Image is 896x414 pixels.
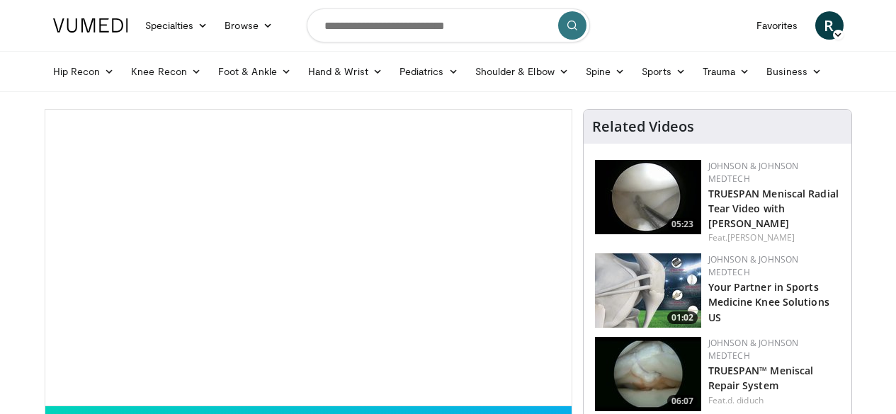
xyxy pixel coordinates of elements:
a: Spine [577,57,633,86]
a: Pediatrics [391,57,467,86]
img: e42d750b-549a-4175-9691-fdba1d7a6a0f.150x105_q85_crop-smart_upscale.jpg [595,337,701,411]
a: Johnson & Johnson MedTech [708,160,799,185]
span: 05:23 [667,218,698,231]
a: 06:07 [595,337,701,411]
a: Browse [216,11,281,40]
a: 01:02 [595,253,701,328]
a: TRUESPAN Meniscal Radial Tear Video with [PERSON_NAME] [708,187,839,230]
div: Feat. [708,394,840,407]
a: Your Partner in Sports Medicine Knee Solutions US [708,280,829,323]
a: Sports [633,57,694,86]
video-js: Video Player [45,110,572,406]
a: Hand & Wrist [300,57,391,86]
a: Hip Recon [45,57,123,86]
a: Johnson & Johnson MedTech [708,337,799,362]
h4: Related Videos [592,118,694,135]
a: d. diduch [727,394,764,406]
a: Business [758,57,830,86]
input: Search topics, interventions [307,8,590,42]
a: [PERSON_NAME] [727,231,795,243]
img: VuMedi Logo [53,18,128,33]
a: Foot & Ankle [210,57,300,86]
span: 06:07 [667,395,698,408]
a: Johnson & Johnson MedTech [708,253,799,278]
a: Favorites [748,11,807,40]
div: Feat. [708,231,840,244]
a: R [815,11,844,40]
a: Trauma [694,57,759,86]
a: 05:23 [595,160,701,234]
a: Shoulder & Elbow [467,57,577,86]
img: 0543fda4-7acd-4b5c-b055-3730b7e439d4.150x105_q85_crop-smart_upscale.jpg [595,253,701,328]
span: 01:02 [667,311,698,324]
img: a9cbc79c-1ae4-425c-82e8-d1f73baa128b.150x105_q85_crop-smart_upscale.jpg [595,160,701,234]
a: TRUESPAN™ Meniscal Repair System [708,364,814,392]
a: Specialties [137,11,217,40]
a: Knee Recon [123,57,210,86]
